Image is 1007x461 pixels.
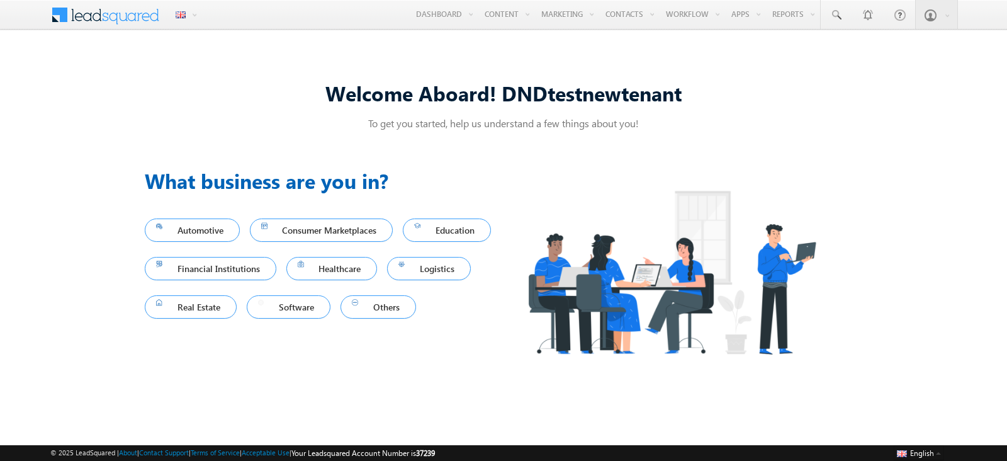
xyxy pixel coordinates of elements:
a: Terms of Service [191,448,240,457]
span: Consumer Marketplaces [261,222,382,239]
p: To get you started, help us understand a few things about you! [145,117,862,130]
h3: What business are you in? [145,166,503,196]
a: Contact Support [139,448,189,457]
span: Automotive [156,222,228,239]
span: Logistics [398,260,459,277]
a: About [119,448,137,457]
span: Software [258,299,320,316]
div: Welcome Aboard! DNDtestnewtenant [145,79,862,106]
button: English [894,445,944,460]
span: Healthcare [298,260,366,277]
span: 37239 [416,448,435,458]
img: Industry.png [503,166,840,379]
span: © 2025 LeadSquared | | | | | [50,447,435,459]
span: Financial Institutions [156,260,265,277]
span: Education [414,222,480,239]
span: Others [352,299,405,316]
span: Real Estate [156,299,225,316]
span: Your Leadsquared Account Number is [291,448,435,458]
a: Acceptable Use [242,448,290,457]
span: English [910,448,934,458]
